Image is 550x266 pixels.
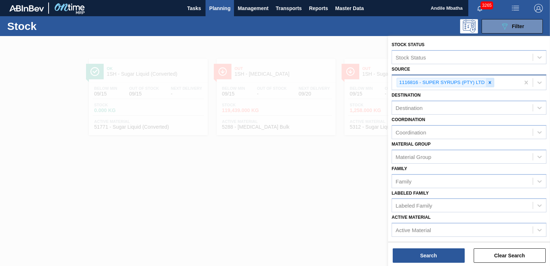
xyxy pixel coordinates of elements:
span: Master Data [335,4,364,13]
div: Coordination [396,129,426,136]
label: Stock Status [392,42,424,47]
div: Programming: no user selected [460,19,478,34]
div: Stock Status [396,54,426,60]
label: Coordination [392,117,425,122]
span: Management [238,4,269,13]
span: Tasks [186,4,202,13]
label: Active Material [392,215,430,220]
label: Destination [392,93,420,98]
label: Family [392,166,407,171]
label: Source [392,67,410,72]
div: Destination [396,105,423,111]
span: 3265 [481,1,493,9]
span: Filter [512,23,524,29]
button: Notifications [468,3,491,13]
img: userActions [511,4,520,13]
label: Labeled Family [392,191,429,196]
h1: Stock [7,22,111,30]
div: Labeled Family [396,203,432,209]
div: Active Material [396,227,431,233]
label: Material Group [392,142,430,147]
img: Logout [534,4,543,13]
button: Filter [482,19,543,34]
div: 1116816 - SUPER SYRUPS (PTY) LTD [397,78,486,87]
div: Material Group [396,154,431,160]
span: Reports [309,4,328,13]
span: Transports [276,4,302,13]
div: Family [396,178,411,184]
span: Planning [209,4,230,13]
img: TNhmsLtSVTkK8tSr43FrP2fwEKptu5GPRR3wAAAABJRU5ErkJggg== [9,5,44,12]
